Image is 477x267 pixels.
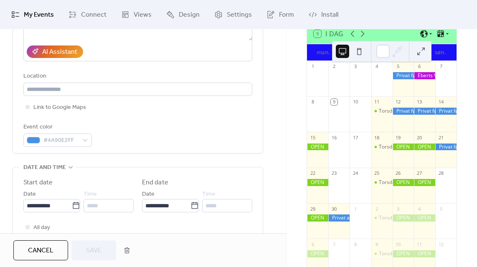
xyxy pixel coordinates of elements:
[321,10,338,20] span: Install
[307,144,328,151] div: OPEN
[310,134,316,141] div: 15
[352,63,358,70] div: 3
[414,214,435,222] div: OPEN
[414,72,435,79] div: Eberts Villaby årlige loppemarked
[414,108,435,115] div: Privat fødselsdag
[352,206,358,212] div: 1
[371,179,393,186] div: Torsdags smykkecafe
[260,3,300,26] a: Form
[393,250,414,257] div: OPEN
[438,206,444,212] div: 5
[23,71,251,81] div: Location
[227,10,252,20] span: Settings
[307,250,328,257] div: OPEN
[416,99,423,105] div: 13
[438,134,444,141] div: 21
[302,3,345,26] a: Install
[28,246,53,256] span: Cancel
[352,170,358,176] div: 24
[374,170,380,176] div: 25
[27,45,83,58] button: AI Assistant
[13,240,68,260] button: Cancel
[5,3,60,26] a: My Events
[416,134,423,141] div: 20
[310,170,316,176] div: 22
[395,170,401,176] div: 26
[435,108,457,115] div: Privat fødselsdag
[414,144,435,151] div: OPEN
[395,63,401,70] div: 5
[310,241,316,247] div: 6
[393,72,414,79] div: Privat fødselsdag
[374,241,380,247] div: 9
[328,214,350,222] div: Privat arr.
[43,136,79,146] span: #4A90E2FF
[395,134,401,141] div: 19
[374,134,380,141] div: 18
[314,44,333,61] div: man.
[310,63,316,70] div: 1
[435,144,457,151] div: Privat fødselsdag
[416,63,423,70] div: 6
[374,63,380,70] div: 4
[371,144,393,151] div: Torsdags smykkecafe
[331,241,337,247] div: 7
[352,134,358,141] div: 17
[134,10,152,20] span: Views
[414,179,435,186] div: OPEN
[310,206,316,212] div: 29
[81,10,107,20] span: Connect
[393,144,414,151] div: OPEN
[179,10,200,20] span: Design
[393,214,414,222] div: OPEN
[395,99,401,105] div: 12
[331,206,337,212] div: 30
[33,223,50,233] span: All day
[379,214,429,222] div: Torsdags smykkecafe
[202,189,216,199] span: Time
[331,170,337,176] div: 23
[310,99,316,105] div: 8
[42,47,77,57] div: AI Assistant
[142,178,168,188] div: End date
[371,214,393,222] div: Torsdags smykkecafe
[438,170,444,176] div: 28
[438,241,444,247] div: 12
[379,250,429,257] div: Torsdags smykkecafe
[374,206,380,212] div: 2
[395,241,401,247] div: 10
[416,206,423,212] div: 4
[416,241,423,247] div: 11
[379,108,429,115] div: Torsdags smykkecafe
[33,233,73,243] span: Show date only
[393,108,414,115] div: Privat fødselsdag
[208,3,258,26] a: Settings
[371,108,393,115] div: Torsdags smykkecafe
[331,63,337,70] div: 2
[379,179,429,186] div: Torsdags smykkecafe
[307,214,328,222] div: OPEN
[430,44,450,61] div: søn.
[23,122,90,132] div: Event color
[379,144,429,151] div: Torsdags smykkecafe
[307,179,328,186] div: OPEN
[438,99,444,105] div: 14
[438,63,444,70] div: 7
[24,10,54,20] span: My Events
[23,163,66,173] span: Date and time
[23,189,36,199] span: Date
[23,178,53,188] div: Start date
[279,10,294,20] span: Form
[371,250,393,257] div: Torsdags smykkecafe
[395,206,401,212] div: 3
[142,189,155,199] span: Date
[84,189,97,199] span: Time
[115,3,158,26] a: Views
[331,134,337,141] div: 16
[331,99,337,105] div: 9
[352,99,358,105] div: 10
[33,103,86,113] span: Link to Google Maps
[62,3,113,26] a: Connect
[414,250,435,257] div: OPEN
